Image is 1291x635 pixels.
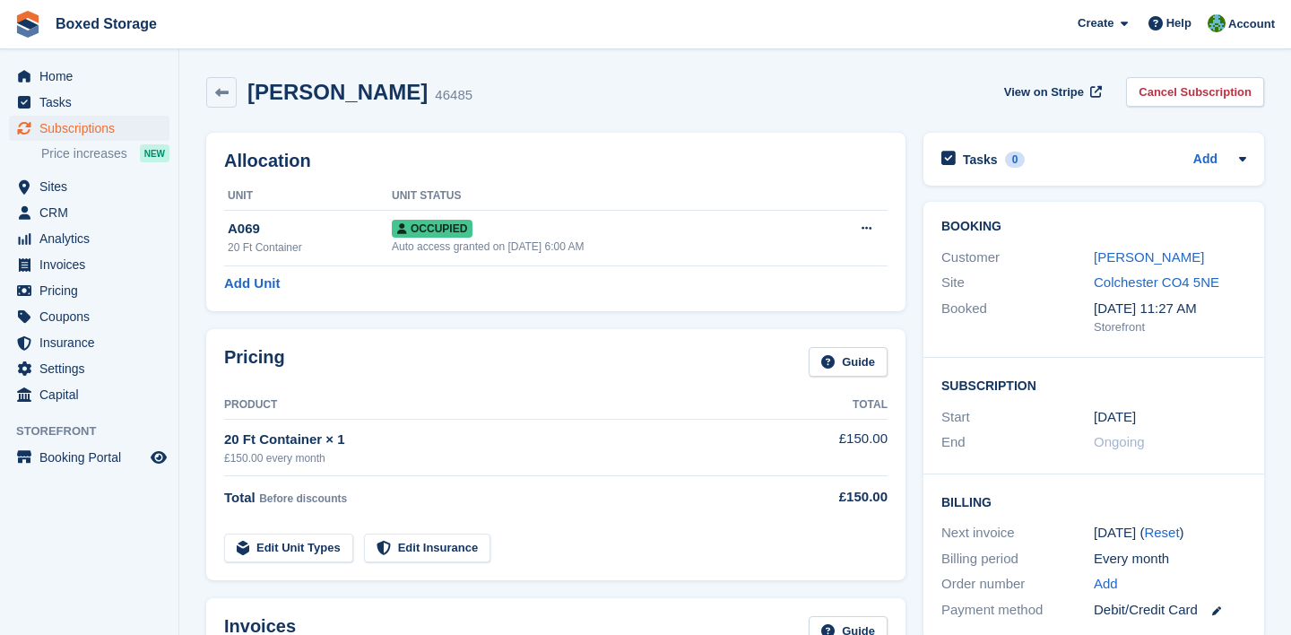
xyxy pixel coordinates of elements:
[14,11,41,38] img: stora-icon-8386f47178a22dfd0bd8f6a31ec36ba5ce8667c1dd55bd0f319d3a0aa187defe.svg
[941,549,1094,570] div: Billing period
[39,64,147,89] span: Home
[16,422,178,440] span: Storefront
[941,600,1094,621] div: Payment method
[1094,407,1136,428] time: 2024-07-12 00:00:00 UTC
[224,430,785,450] div: 20 Ft Container × 1
[785,419,888,475] td: £150.00
[941,299,1094,336] div: Booked
[435,85,472,106] div: 46485
[809,347,888,377] a: Guide
[1126,77,1264,107] a: Cancel Subscription
[9,90,169,115] a: menu
[392,220,472,238] span: Occupied
[224,274,280,294] a: Add Unit
[39,252,147,277] span: Invoices
[9,356,169,381] a: menu
[941,220,1246,234] h2: Booking
[1004,83,1084,101] span: View on Stripe
[941,248,1094,268] div: Customer
[1094,600,1246,621] div: Debit/Credit Card
[1144,525,1179,540] a: Reset
[941,492,1246,510] h2: Billing
[9,174,169,199] a: menu
[39,174,147,199] span: Sites
[48,9,164,39] a: Boxed Storage
[1005,152,1026,168] div: 0
[247,80,428,104] h2: [PERSON_NAME]
[941,376,1246,394] h2: Subscription
[1094,434,1145,449] span: Ongoing
[364,534,491,563] a: Edit Insurance
[997,77,1105,107] a: View on Stripe
[9,200,169,225] a: menu
[224,391,785,420] th: Product
[39,200,147,225] span: CRM
[1094,249,1204,265] a: [PERSON_NAME]
[41,144,169,163] a: Price increases NEW
[9,278,169,303] a: menu
[39,330,147,355] span: Insurance
[9,382,169,407] a: menu
[1078,14,1113,32] span: Create
[41,145,127,162] span: Price increases
[39,278,147,303] span: Pricing
[148,447,169,468] a: Preview store
[39,382,147,407] span: Capital
[941,273,1094,293] div: Site
[224,490,256,505] span: Total
[1094,574,1118,595] a: Add
[1094,299,1246,319] div: [DATE] 11:27 AM
[39,445,147,470] span: Booking Portal
[1228,15,1275,33] span: Account
[259,492,347,505] span: Before discounts
[941,407,1094,428] div: Start
[392,239,807,255] div: Auto access granted on [DATE] 6:00 AM
[1208,14,1226,32] img: Tobias Butler
[39,304,147,329] span: Coupons
[39,116,147,141] span: Subscriptions
[392,182,807,211] th: Unit Status
[224,151,888,171] h2: Allocation
[941,432,1094,453] div: End
[9,64,169,89] a: menu
[224,450,785,466] div: £150.00 every month
[9,252,169,277] a: menu
[941,523,1094,544] div: Next invoice
[1094,318,1246,336] div: Storefront
[1094,523,1246,544] div: [DATE] ( )
[785,487,888,508] div: £150.00
[9,330,169,355] a: menu
[9,304,169,329] a: menu
[963,152,998,168] h2: Tasks
[39,226,147,251] span: Analytics
[224,182,392,211] th: Unit
[228,219,392,239] div: A069
[9,116,169,141] a: menu
[941,574,1094,595] div: Order number
[140,144,169,162] div: NEW
[785,391,888,420] th: Total
[1094,274,1219,290] a: Colchester CO4 5NE
[39,90,147,115] span: Tasks
[1193,150,1217,170] a: Add
[39,356,147,381] span: Settings
[9,445,169,470] a: menu
[9,226,169,251] a: menu
[1094,549,1246,570] div: Every month
[228,239,392,256] div: 20 Ft Container
[224,534,353,563] a: Edit Unit Types
[1166,14,1191,32] span: Help
[224,347,285,377] h2: Pricing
